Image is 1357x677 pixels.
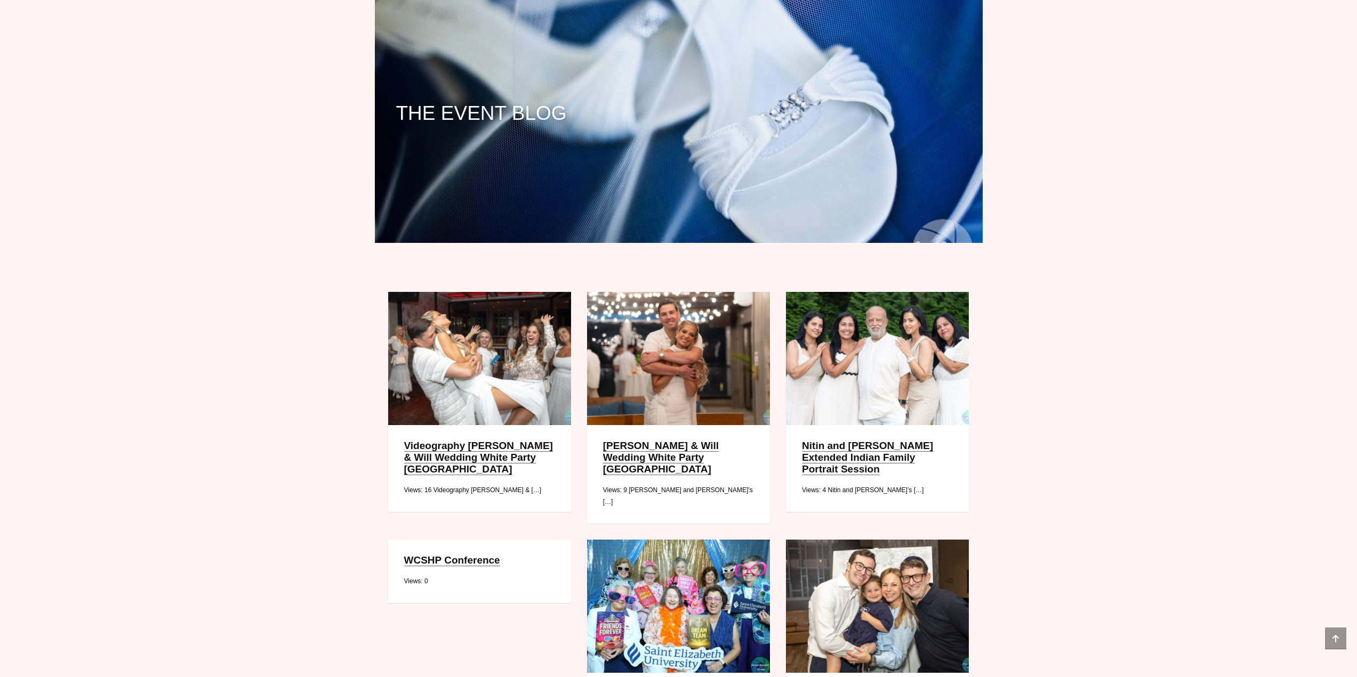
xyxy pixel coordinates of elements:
a: Nitin and [PERSON_NAME] Extended Indian Family Portrait Session [802,440,933,475]
div: Views: 4 Nitin and [PERSON_NAME]’s […] [802,484,953,496]
div: THE EVENT BLOG [375,86,983,119]
a: Videography [PERSON_NAME] & Will Wedding White Party [GEOGRAPHIC_DATA] [404,440,553,475]
div: Views: 16 Videography [PERSON_NAME] & […] [404,484,555,496]
div: Views: 9 [PERSON_NAME] and [PERSON_NAME]’s […] [603,484,754,508]
a: WCSHP Conference [404,554,500,566]
div: Views: 0 [404,575,555,587]
a: [PERSON_NAME] & Will Wedding White Party [GEOGRAPHIC_DATA] [603,440,719,475]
